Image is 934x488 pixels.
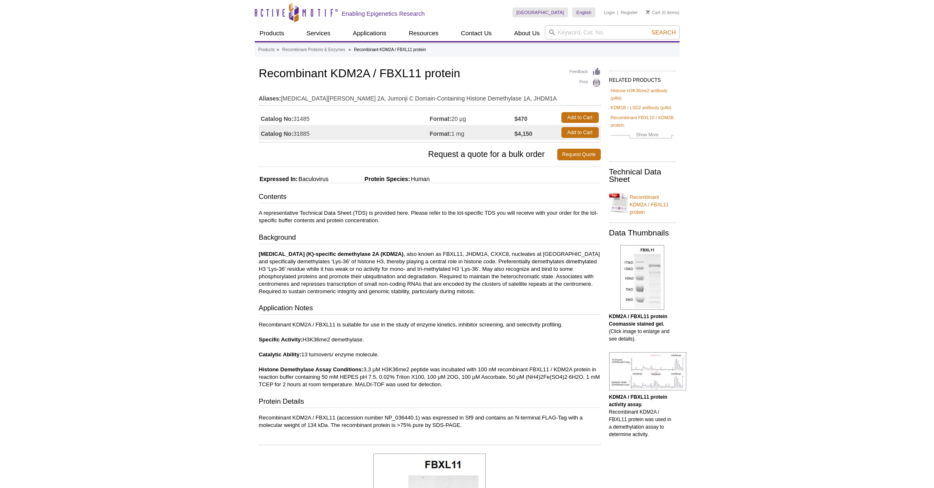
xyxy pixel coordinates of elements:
a: Histone H3K36me2 antibody (pAb) [611,87,674,102]
a: [GEOGRAPHIC_DATA] [512,7,568,17]
strong: [MEDICAL_DATA] (K)-specific demethylase 2A (KDM2A) [259,251,404,257]
h2: Enabling Epigenetics Research [342,10,425,17]
a: Print [570,78,601,88]
a: Cart [646,10,661,15]
strong: Histone Demethylase Assay Conditions: [259,366,363,373]
a: Register [621,10,638,15]
img: Your Cart [646,10,650,14]
span: Protein Species: [330,176,410,182]
li: » [277,47,279,52]
a: Show More [611,131,674,140]
td: 31485 [259,110,430,125]
img: KDM2A / FBXL11 protein demethylation assay [609,352,686,390]
p: Recombinant KDM2A / FBXL11 is suitable for use in the study of enzyme kinetics, inhibitor screeni... [259,321,601,388]
a: Recombinant FBXL10 / KDM2B protein [611,114,674,129]
h2: Data Thumbnails [609,229,676,237]
p: , also known as FBXL11, JHDM1A, CXXC8, nucleates at [GEOGRAPHIC_DATA] and specifically demethylat... [259,250,601,295]
td: 31885 [259,125,430,140]
a: Products [258,46,275,54]
a: Feedback [570,67,601,76]
strong: Aliases: [259,95,281,102]
span: Human [410,176,429,182]
a: Resources [404,25,444,41]
span: Expressed In: [259,176,298,182]
strong: Format: [430,115,451,123]
input: Keyword, Cat. No. [545,25,680,39]
h1: Recombinant KDM2A / FBXL11 protein [259,67,601,81]
a: Request Quote [557,149,601,160]
h3: Application Notes [259,303,601,315]
h3: Protein Details [259,397,601,408]
a: English [572,7,595,17]
li: Recombinant KDM2A / FBXL11 protein [354,47,426,52]
a: Products [255,25,289,41]
img: KDM2A / FBXL11 protein Coomassie gel [620,245,664,310]
td: [MEDICAL_DATA][PERSON_NAME] 2A, Jumonji C Domain-Containing Histone Demethylase 1A, JHDM1A [259,90,601,103]
li: | [617,7,619,17]
li: (0 items) [646,7,680,17]
b: KDM2A / FBXL11 protein Coomassie stained gel. [609,314,668,327]
a: Recombinant Proteins & Enzymes [282,46,345,54]
span: Baculovirus [298,176,328,182]
strong: $4,150 [515,130,532,137]
span: Request a quote for a bulk order [259,149,557,160]
p: (Click image to enlarge and see details). [609,313,676,343]
a: Login [604,10,615,15]
p: A representative Technical Data Sheet (TDS) is provided here. Please refer to the lot-specific TD... [259,209,601,224]
p: Recombinant KDM2A / FBXL11 protein was used in a demethylation assay to determine activity. [609,393,676,438]
h2: RELATED PRODUCTS [609,71,676,86]
h3: Background [259,233,601,244]
a: About Us [509,25,545,41]
strong: Catalytic Ability: [259,351,302,358]
td: 20 µg [430,110,515,125]
button: Search [649,29,678,36]
strong: Catalog No: [261,115,294,123]
h2: Technical Data Sheet [609,168,676,183]
a: Applications [348,25,391,41]
a: Recombinant KDM2A / FBXL11 protein [609,189,676,216]
p: Recombinant KDM2A / FBXL11 (accession number NP_036440.1) was expressed in Sf9 and contains an N-... [259,414,601,429]
strong: Format: [430,130,451,137]
a: KDM1B / LSD2 antibody (pAb) [611,104,671,111]
a: Add to Cart [561,112,599,123]
a: Contact Us [456,25,497,41]
td: 1 mg [430,125,515,140]
h3: Contents [259,192,601,204]
a: Add to Cart [561,127,599,138]
span: Search [651,29,676,36]
a: Services [302,25,336,41]
strong: $470 [515,115,527,123]
li: » [349,47,351,52]
b: KDM2A / FBXL11 protein activity assay. [609,394,668,407]
strong: Specific Activity: [259,336,303,343]
strong: Catalog No: [261,130,294,137]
